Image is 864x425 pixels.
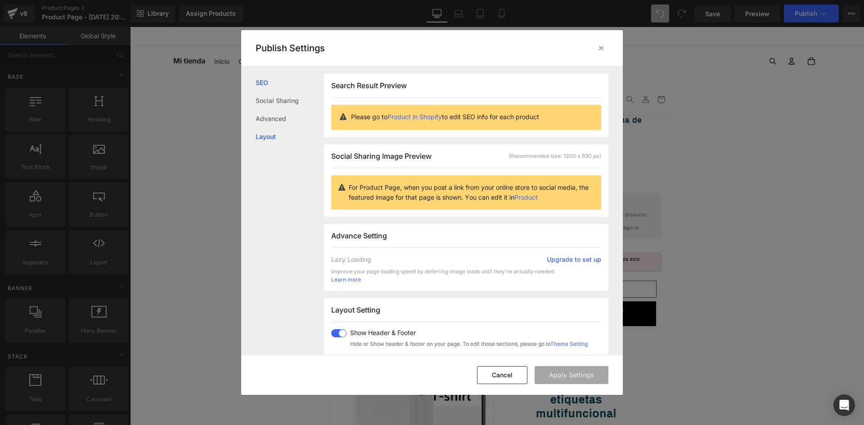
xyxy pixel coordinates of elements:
[633,24,652,44] button: Abrir búsqueda
[214,7,520,12] p: Welcome to our store
[508,152,601,160] div: (Recommended size: 1200 x 630 px)
[350,329,588,336] span: Show Header & Footer
[514,193,538,201] a: Product
[256,74,324,92] a: SEO
[652,24,671,44] button: Abrir menú de cuenta
[331,276,361,284] a: Learn more
[80,19,104,49] a: Inicio
[349,183,594,202] p: For Product Page, when you post a link from your online store to social media, the featured image...
[104,19,139,49] a: Catálogo
[331,81,407,90] span: Search Result Preview
[144,29,171,40] span: Contacto
[43,24,75,44] a: Mi tienda
[256,128,324,146] a: Layout
[256,92,324,110] a: Social Sharing
[671,24,691,44] button: Abrir carrito Total de artículos en el carrito: 0
[550,340,588,347] a: Theme Setting
[833,394,855,416] div: Open Intercom Messenger
[84,29,99,40] span: Inicio
[350,340,588,348] span: Hide or Show header & footer on your page. To edit those sections, please go to
[535,366,608,384] button: Apply Settings
[256,110,324,128] a: Advanced
[256,43,325,54] p: Publish Settings
[351,112,594,122] p: Please go to to edit SEO info for each product
[331,256,371,263] span: Lazy Loading
[43,28,75,40] span: Mi tienda
[331,152,432,161] span: Social Sharing Image Preview
[387,113,442,121] a: Product in Shopify
[331,231,387,240] span: Advance Setting
[139,19,175,49] a: Contacto
[331,268,601,276] span: Improve your page loading speed by deferring image loads until they're actually needed.
[331,305,380,314] span: Layout Setting
[477,366,527,384] button: Cancel
[108,29,135,40] span: Catálogo
[547,255,601,264] a: Upgrade to set up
